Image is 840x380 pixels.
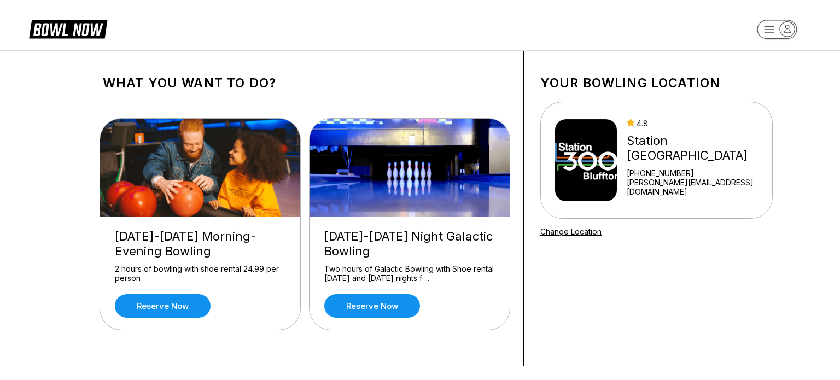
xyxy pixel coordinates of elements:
h1: What you want to do? [103,75,507,91]
h1: Your bowling location [540,75,773,91]
img: Friday-Sunday Morning-Evening Bowling [100,119,301,217]
a: Reserve now [324,294,420,318]
a: [PERSON_NAME][EMAIL_ADDRESS][DOMAIN_NAME] [627,178,768,196]
img: Station 300 Bluffton [555,119,617,201]
div: Station [GEOGRAPHIC_DATA] [627,133,768,163]
div: [DATE]-[DATE] Night Galactic Bowling [324,229,495,259]
div: Two hours of Galactic Bowling with Shoe rental [DATE] and [DATE] nights f ... [324,264,495,283]
div: [DATE]-[DATE] Morning-Evening Bowling [115,229,285,259]
div: 4.8 [627,119,768,128]
img: Friday-Saturday Night Galactic Bowling [310,119,511,217]
a: Reserve now [115,294,211,318]
div: [PHONE_NUMBER] [627,168,768,178]
div: 2 hours of bowling with shoe rental 24.99 per person [115,264,285,283]
a: Change Location [540,227,602,236]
